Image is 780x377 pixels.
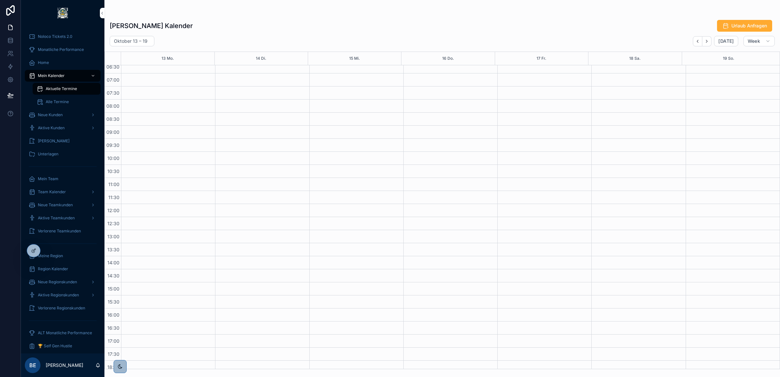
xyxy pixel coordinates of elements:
[25,186,101,198] a: Team Kalender
[38,176,58,181] span: Mein Team
[33,96,101,108] a: Alle Termine
[25,212,101,224] a: Aktive Teamkunden
[25,122,101,134] a: Aktive Kunden
[105,77,121,83] span: 07:00
[105,64,121,70] span: 06:30
[105,103,121,109] span: 08:00
[162,52,174,65] button: 13 Mo.
[38,189,66,195] span: Team Kalender
[349,52,360,65] button: 15 Mi.
[106,260,121,265] span: 14:00
[38,125,65,131] span: Aktive Kunden
[25,302,101,314] a: Verlorene Regionskunden
[38,151,58,157] span: Unterlagen
[106,168,121,174] span: 10:30
[714,36,738,46] button: [DATE]
[25,57,101,69] a: Home
[25,327,101,339] a: ALT Monatliche Performance
[38,138,70,144] span: [PERSON_NAME]
[38,34,72,39] span: Noloco Tickets 2.0
[629,52,641,65] button: 18 Sa.
[107,181,121,187] span: 11:00
[743,36,775,46] button: Week
[114,38,148,44] h2: Oktober 13 – 19
[38,60,49,65] span: Home
[25,173,101,185] a: Mein Team
[38,266,68,272] span: Region Kalender
[38,306,85,311] span: Verlorene Regionskunden
[38,343,72,349] span: 🏆 Self Gen Hustle
[25,44,101,55] a: Monatliche Performance
[106,351,121,357] span: 17:30
[25,340,101,352] a: 🏆 Self Gen Hustle
[106,325,121,331] span: 16:30
[106,155,121,161] span: 10:00
[25,135,101,147] a: [PERSON_NAME]
[105,90,121,96] span: 07:30
[106,286,121,291] span: 15:00
[38,292,79,298] span: Aktive Regionskunden
[748,38,760,44] span: Week
[106,299,121,305] span: 15:30
[106,221,121,226] span: 12:30
[46,86,77,91] span: Aktuelle Termine
[106,208,121,213] span: 12:00
[25,199,101,211] a: Neue Teamkunden
[106,312,121,318] span: 16:00
[38,330,92,336] span: ALT Monatliche Performance
[25,225,101,237] a: Verlorene Teamkunden
[25,109,101,121] a: Neue Kunden
[717,20,772,32] button: Urlaub Anfragen
[38,47,84,52] span: Monatliche Performance
[106,338,121,344] span: 17:00
[537,52,546,65] button: 17 Fr.
[106,247,121,252] span: 13:30
[25,276,101,288] a: Neue Regionskunden
[107,195,121,200] span: 11:30
[25,250,101,262] a: Meine Region
[38,215,75,221] span: Aktive Teamkunden
[29,361,36,369] span: BE
[38,228,81,234] span: Verlorene Teamkunden
[702,36,711,46] button: Next
[256,52,266,65] button: 14 Di.
[105,116,121,122] span: 08:30
[38,112,63,118] span: Neue Kunden
[693,36,702,46] button: Back
[25,31,101,42] a: Noloco Tickets 2.0
[106,273,121,278] span: 14:30
[25,148,101,160] a: Unterlagen
[25,70,101,82] a: Mein Kalender
[38,253,63,259] span: Meine Region
[38,73,65,78] span: Mein Kalender
[46,99,69,104] span: Alle Termine
[106,364,121,370] span: 18:00
[731,23,767,29] span: Urlaub Anfragen
[46,362,83,369] p: [PERSON_NAME]
[723,52,734,65] button: 19 So.
[110,21,193,30] h1: [PERSON_NAME] Kalender
[38,202,73,208] span: Neue Teamkunden
[25,289,101,301] a: Aktive Regionskunden
[38,279,77,285] span: Neue Regionskunden
[442,52,454,65] button: 16 Do.
[105,142,121,148] span: 09:30
[106,234,121,239] span: 13:00
[21,26,104,353] div: scrollable content
[25,263,101,275] a: Region Kalender
[718,38,734,44] span: [DATE]
[105,129,121,135] span: 09:00
[57,8,68,18] img: App logo
[33,83,101,95] a: Aktuelle Termine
